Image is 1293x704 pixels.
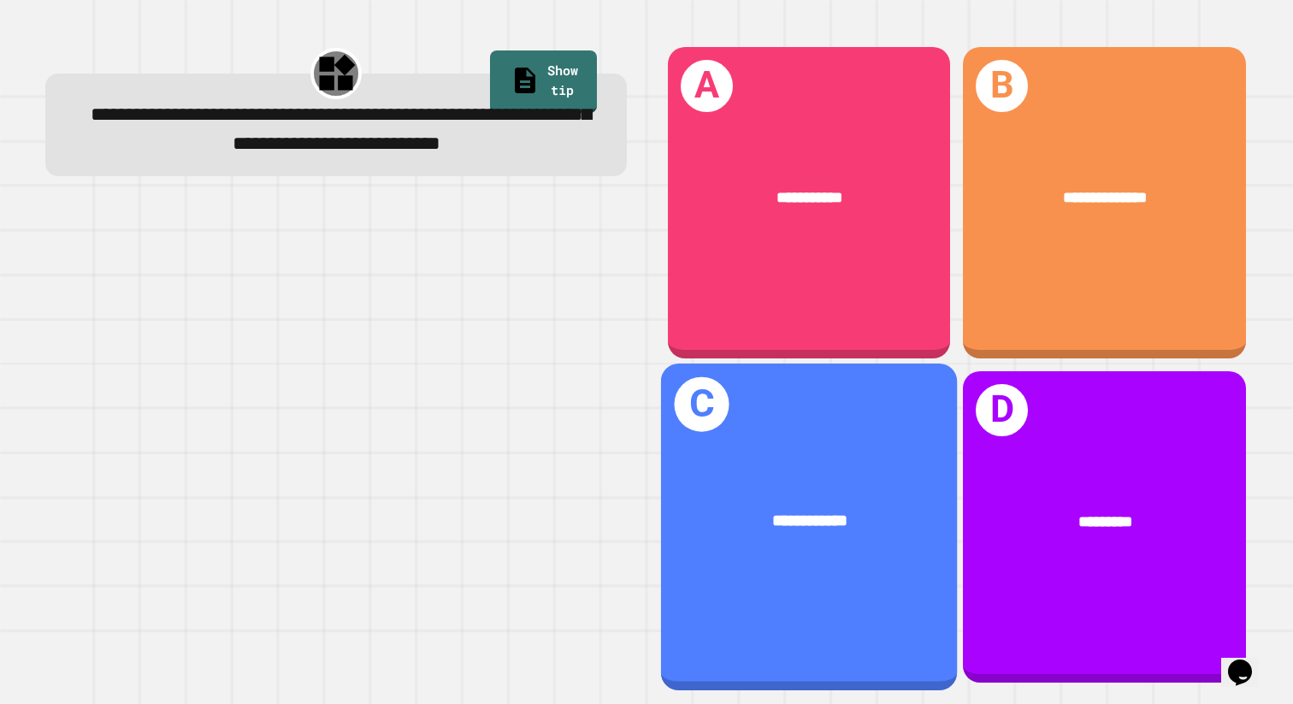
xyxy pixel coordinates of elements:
h1: D [976,384,1028,436]
h1: A [681,60,733,112]
iframe: chat widget [1221,636,1276,687]
h1: B [976,60,1028,112]
h1: C [675,377,729,432]
a: Show tip [490,50,597,114]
